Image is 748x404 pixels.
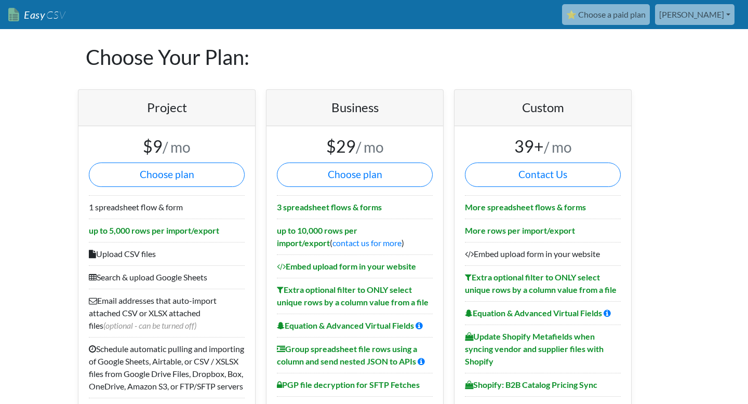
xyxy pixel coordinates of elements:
b: PGP file decryption for SFTP Fetches [277,380,420,389]
h4: Custom [465,100,621,115]
small: / mo [544,138,572,156]
span: CSV [45,8,65,21]
span: (optional - can be turned off) [103,320,196,330]
b: More rows per import/export [465,225,575,235]
b: Shopify: B2B Catalog Pricing Sync [465,380,597,389]
b: More spreadsheet flows & forms [465,202,586,212]
a: EasyCSV [8,4,65,25]
button: Choose plan [89,163,245,187]
b: Equation & Advanced Virtual Fields [465,308,602,318]
b: Equation & Advanced Virtual Fields [277,320,414,330]
li: Search & upload Google Sheets [89,265,245,289]
a: ⭐ Choose a paid plan [562,4,650,25]
h4: Project [89,100,245,115]
h3: 39+ [465,137,621,156]
small: / mo [163,138,191,156]
a: [PERSON_NAME] [655,4,734,25]
b: Extra optional filter to ONLY select unique rows by a column value from a file [465,272,617,294]
b: 3 spreadsheet flows & forms [277,202,382,212]
h4: Business [277,100,433,115]
b: up to 5,000 rows per import/export [89,225,219,235]
li: Embed upload form in your website [465,242,621,265]
small: / mo [356,138,384,156]
b: Update Shopify Metafields when syncing vendor and supplier files with Shopify [465,331,604,366]
h3: $29 [277,137,433,156]
b: Extra optional filter to ONLY select unique rows by a column value from a file [277,285,429,307]
b: up to 10,000 rows per import/export [277,225,357,248]
li: 1 spreadsheet flow & form [89,195,245,219]
a: contact us for more [332,238,402,248]
h3: $9 [89,137,245,156]
button: Choose plan [277,163,433,187]
li: Email addresses that auto-import attached CSV or XLSX attached files [89,289,245,337]
li: Upload CSV files [89,242,245,265]
h1: Choose Your Plan: [86,29,662,85]
li: ( ) [277,219,433,254]
a: Contact Us [465,163,621,187]
b: Embed upload form in your website [277,261,416,271]
b: Group spreadsheet file rows using a column and send nested JSON to APIs [277,344,417,366]
li: Schedule automatic pulling and importing of Google Sheets, Airtable, or CSV / XSLSX files from Go... [89,337,245,398]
